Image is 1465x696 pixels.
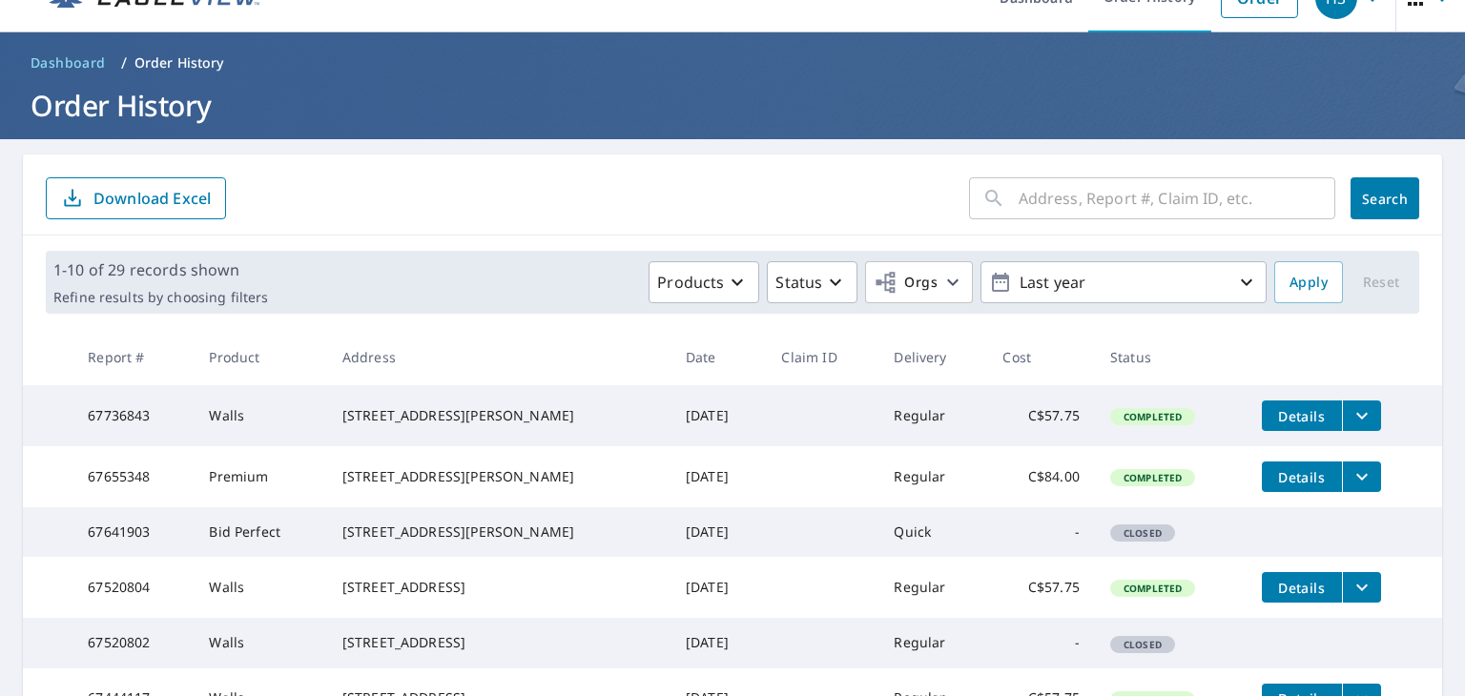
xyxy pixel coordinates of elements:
[342,467,655,486] div: [STREET_ADDRESS][PERSON_NAME]
[775,271,822,294] p: Status
[987,385,1095,446] td: C$57.75
[1342,461,1381,492] button: filesDropdownBtn-67655348
[878,329,987,385] th: Delivery
[342,578,655,597] div: [STREET_ADDRESS]
[31,53,106,72] span: Dashboard
[671,557,767,618] td: [DATE]
[878,385,987,446] td: Regular
[1273,407,1331,425] span: Details
[878,446,987,507] td: Regular
[1112,471,1193,484] span: Completed
[93,188,211,209] p: Download Excel
[657,271,724,294] p: Products
[1274,261,1343,303] button: Apply
[987,557,1095,618] td: C$57.75
[1112,526,1173,540] span: Closed
[865,261,973,303] button: Orgs
[878,557,987,618] td: Regular
[1262,461,1342,492] button: detailsBtn-67655348
[53,289,268,306] p: Refine results by choosing filters
[874,271,938,295] span: Orgs
[1273,579,1331,597] span: Details
[671,618,767,667] td: [DATE]
[327,329,671,385] th: Address
[671,329,767,385] th: Date
[980,261,1267,303] button: Last year
[342,522,655,542] div: [STREET_ADDRESS][PERSON_NAME]
[1342,400,1381,431] button: filesDropdownBtn-67736843
[987,618,1095,667] td: -
[1112,582,1193,595] span: Completed
[46,177,226,219] button: Download Excel
[194,385,326,446] td: Walls
[23,48,1442,78] nav: breadcrumb
[1366,190,1404,208] span: Search
[1112,410,1193,423] span: Completed
[1351,177,1419,219] button: Search
[1112,638,1173,651] span: Closed
[72,618,194,667] td: 67520802
[23,48,113,78] a: Dashboard
[878,507,987,557] td: Quick
[671,446,767,507] td: [DATE]
[1019,172,1335,225] input: Address, Report #, Claim ID, etc.
[53,258,268,281] p: 1-10 of 29 records shown
[72,507,194,557] td: 67641903
[1262,572,1342,603] button: detailsBtn-67520804
[987,507,1095,557] td: -
[23,86,1442,125] h1: Order History
[1095,329,1247,385] th: Status
[1273,468,1331,486] span: Details
[671,507,767,557] td: [DATE]
[767,261,857,303] button: Status
[1342,572,1381,603] button: filesDropdownBtn-67520804
[194,329,326,385] th: Product
[134,53,224,72] p: Order History
[1262,400,1342,431] button: detailsBtn-67736843
[671,385,767,446] td: [DATE]
[72,446,194,507] td: 67655348
[766,329,878,385] th: Claim ID
[342,406,655,425] div: [STREET_ADDRESS][PERSON_NAME]
[194,446,326,507] td: Premium
[194,557,326,618] td: Walls
[987,446,1095,507] td: C$84.00
[72,329,194,385] th: Report #
[649,261,759,303] button: Products
[1290,271,1328,295] span: Apply
[342,633,655,652] div: [STREET_ADDRESS]
[121,51,127,74] li: /
[194,618,326,667] td: Walls
[72,385,194,446] td: 67736843
[1012,266,1235,299] p: Last year
[194,507,326,557] td: Bid Perfect
[987,329,1095,385] th: Cost
[878,618,987,667] td: Regular
[72,557,194,618] td: 67520804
